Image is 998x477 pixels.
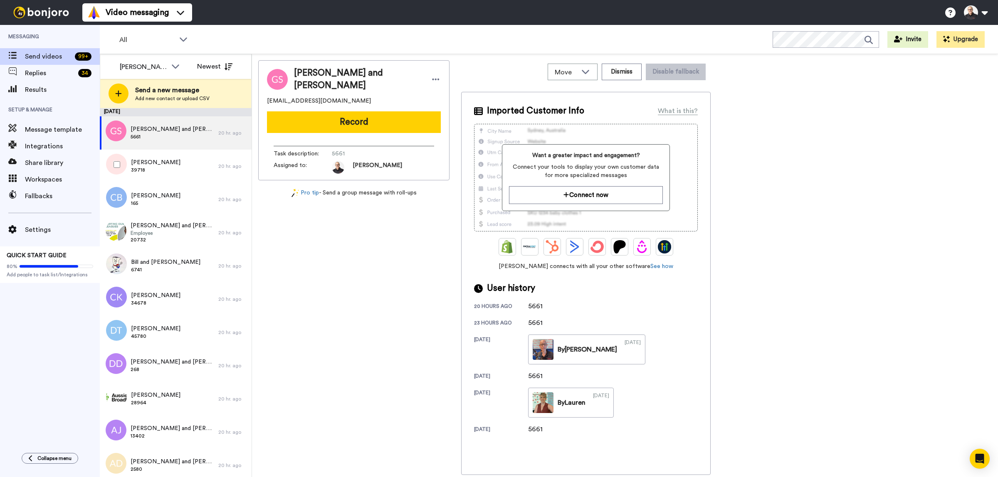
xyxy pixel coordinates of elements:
span: Connect your tools to display your own customer data for more specialized messages [509,163,662,179]
span: Fallbacks [25,191,100,201]
button: Newest [191,58,239,75]
span: [PERSON_NAME] [131,291,180,300]
span: 20732 [131,236,214,243]
button: Invite [887,31,928,48]
span: [PERSON_NAME] [131,192,180,200]
span: Workspaces [25,175,100,184]
div: 5661 [528,371,570,381]
span: Imported Customer Info [487,105,584,117]
img: Drip [635,240,649,253]
span: [EMAIL_ADDRESS][DOMAIN_NAME] [267,97,371,105]
span: [PERSON_NAME] [131,325,180,333]
span: User history [487,282,535,295]
span: Send videos [25,52,72,61]
a: ByLauren[DATE] [528,388,614,418]
span: 45780 [131,333,180,339]
div: By Lauren [558,398,585,408]
div: What is this? [658,106,698,116]
span: Add new contact or upload CSV [135,95,210,102]
span: QUICK START GUIDE [7,253,67,258]
button: Connect now [509,186,662,204]
img: a5dc4b6b-3c8c-4f9d-8847-b69cc30e35a5.png [106,386,127,407]
span: [PERSON_NAME] and [PERSON_NAME] [131,424,214,433]
span: Results [25,85,100,95]
span: Bill and [PERSON_NAME] [131,258,200,266]
img: 54356032-1275-47c6-849b-c644653668fb-thumb.jpg [533,339,553,360]
span: 5661 [131,133,214,140]
div: 99 + [75,52,91,61]
div: [PERSON_NAME] [120,62,167,72]
span: 5661 [332,150,411,158]
button: Record [267,111,441,133]
button: Upgrade [936,31,985,48]
button: Disable fallback [646,64,706,80]
div: - Send a group message with roll-ups [258,189,450,197]
img: cb.png [106,187,127,208]
div: 5661 [528,424,570,434]
div: [DATE] [593,392,609,413]
div: 20 hr. ago [218,329,247,336]
div: 20 hr. ago [218,462,247,469]
img: aj.png [106,420,126,440]
div: [DATE] [474,426,528,434]
img: ck.png [106,287,127,307]
span: Collapse menu [37,455,72,462]
div: By [PERSON_NAME] [558,344,617,354]
span: Integrations [25,141,100,151]
span: Add people to task list/Integrations [7,271,93,278]
div: 20 hr. ago [218,362,247,369]
span: [PERSON_NAME] [131,391,180,399]
img: magic-wand.svg [291,189,299,197]
img: dt.png [106,320,127,341]
img: ConvertKit [590,240,604,253]
div: 34 [78,69,91,77]
img: dd.png [106,353,126,374]
span: 268 [131,366,214,373]
div: [DATE] [474,373,528,381]
img: Ontraport [523,240,536,253]
div: 5661 [528,318,570,328]
span: 39718 [131,167,180,173]
span: [PERSON_NAME] and [PERSON_NAME] [131,457,214,466]
img: e100f177-86ac-4afe-9ade-ae831e280202.jpg [106,253,127,274]
span: Video messaging [106,7,169,18]
span: 6741 [131,266,200,273]
span: Employee [131,230,214,236]
span: 80% [7,263,17,270]
div: 20 hr. ago [218,429,247,435]
span: Move [555,67,577,77]
img: Image of Geoffrey and Christine Soutar [267,69,288,90]
span: Share library [25,158,100,168]
div: [DATE] [625,339,641,360]
div: 23 hours ago [474,320,528,328]
img: Patreon [613,240,626,253]
span: Assigned to: [274,161,332,174]
span: All [119,35,175,45]
img: Hubspot [546,240,559,253]
img: 1229d181-fe91-4653-a1bb-d194772d7192.jpg [106,220,126,241]
img: Shopify [501,240,514,253]
img: de95d64e-b10b-4e0f-82c1-37f09242f2c3-thumb.jpg [533,392,553,413]
span: 2580 [131,466,214,472]
div: 20 hr. ago [218,296,247,302]
div: [DATE] [474,336,528,364]
div: 20 hr. ago [218,229,247,236]
div: [DATE] [100,108,252,116]
span: Task description : [274,150,332,158]
div: 5661 [528,301,570,311]
img: bj-logo-header-white.svg [10,7,72,18]
div: 20 hours ago [474,303,528,311]
span: [PERSON_NAME] and [PERSON_NAME] [131,221,214,230]
img: 95d2eba3-de3b-44f2-8c71-af3056b635d5-1681783375.jpg [332,161,344,174]
img: GoHighLevel [658,240,671,253]
span: Message template [25,125,100,135]
a: See how [650,263,673,269]
div: 20 hr. ago [218,396,247,402]
span: [PERSON_NAME] [131,158,180,167]
span: 165 [131,200,180,207]
a: Pro tip [291,189,319,197]
span: [PERSON_NAME] and [PERSON_NAME] [294,67,422,92]
span: Settings [25,225,100,235]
